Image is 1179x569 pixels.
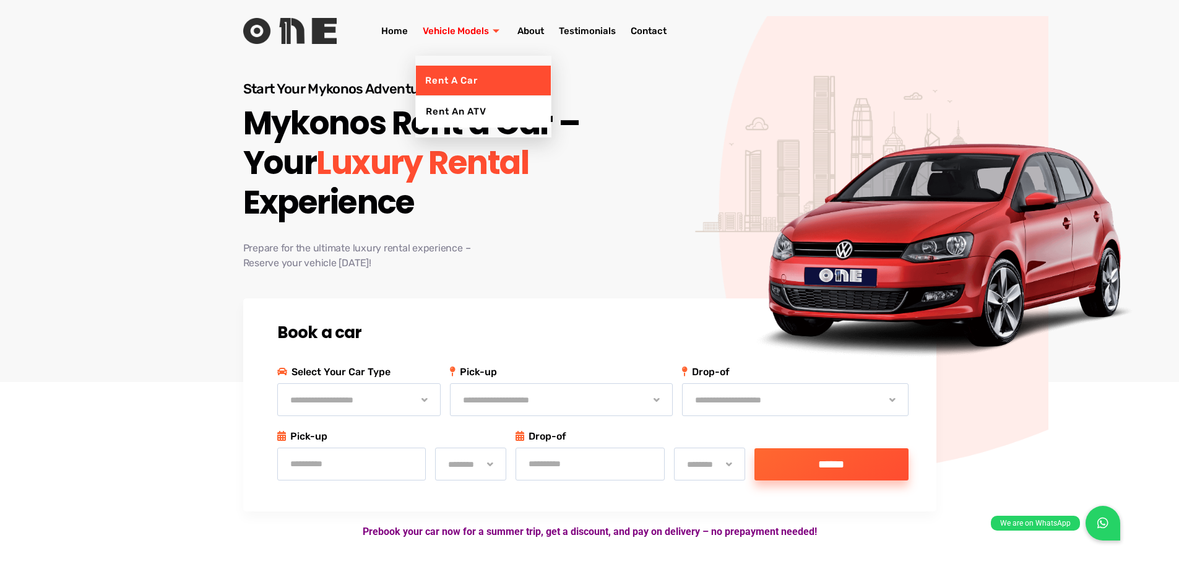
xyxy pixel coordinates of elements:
a: About [510,6,551,56]
a: We are on WhatsApp [1086,506,1120,541]
span: Luxury Rental [316,143,529,183]
p: Drop-of [516,428,745,445]
img: One Rent a Car & Bike Banner Image [731,128,1154,368]
a: Vehicle Models [415,6,510,56]
p: Pick-up [277,428,507,445]
p: Prepare for the ultimate luxury rental experience – Reserve your vehicle [DATE]! [243,241,608,271]
a: Rent an ATV [416,96,551,127]
h1: Mykonos Rent a Car – Your Experience [243,103,608,222]
a: Home [374,6,415,56]
a: Testimonials [551,6,623,56]
span: Pick-up [450,364,673,380]
img: Rent One Logo without Text [243,18,337,44]
h2: Book a car [277,323,909,342]
a: Contact [623,6,674,56]
strong: Prebook your car now for a summer trip, get a discount, and pay on delivery – no prepayment needed! [363,526,817,537]
p: Start Your Mykonos Adventure [DATE] [243,80,608,97]
div: We are on WhatsApp [991,516,1080,531]
a: Rent a Car [416,66,551,96]
p: Select Your Car Type [277,364,441,380]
